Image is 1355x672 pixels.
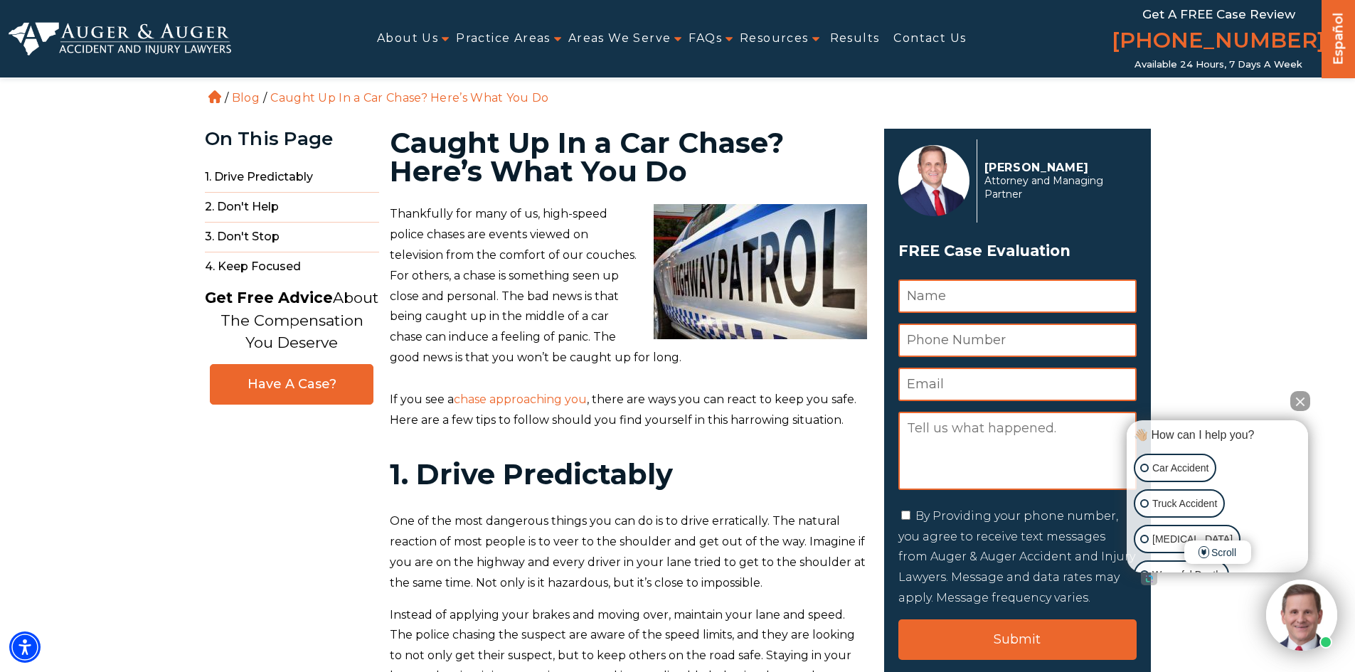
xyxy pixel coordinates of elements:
[1266,580,1337,651] img: Intaker widget Avatar
[1112,25,1325,59] a: [PHONE_NUMBER]
[898,368,1137,401] input: Email
[654,204,867,339] img: highway police car
[390,457,673,491] strong: 1. Drive Predictably
[205,287,378,354] p: About The Compensation You Deserve
[1130,427,1304,443] div: 👋🏼 How can I help you?
[9,631,41,663] div: Accessibility Menu
[830,23,880,55] a: Results
[390,511,867,593] p: One of the most dangerous things you can do is to drive erratically. The natural reaction of most...
[205,163,379,193] span: 1. Drive Predictably
[377,23,438,55] a: About Us
[205,193,379,223] span: 2. Don't Help
[454,393,587,406] a: chase approaching you
[1152,566,1221,584] p: Wrongful Death
[898,238,1137,265] h3: FREE Case Evaluation
[208,90,221,103] a: Home
[390,129,867,186] h1: Caught Up In a Car Chase? Here’s What You Do
[205,223,379,252] span: 3. Don't Stop
[984,174,1129,201] span: Attorney and Managing Partner
[205,252,379,282] span: 4. Keep Focused
[9,22,231,56] img: Auger & Auger Accident and Injury Lawyers Logo
[1135,59,1302,70] span: Available 24 Hours, 7 Days a Week
[232,91,260,105] a: Blog
[740,23,809,55] a: Resources
[568,23,671,55] a: Areas We Serve
[390,390,867,431] p: If you see a , there are ways you can react to keep you safe. Here are a few tips to follow shoul...
[1152,530,1233,548] p: [MEDICAL_DATA]
[893,23,966,55] a: Contact Us
[1152,495,1217,513] p: Truck Accident
[210,364,373,405] a: Have A Case?
[267,91,552,105] li: Caught Up In a Car Chase? Here’s What You Do
[898,619,1137,660] input: Submit
[205,129,379,149] div: On This Page
[1142,7,1295,21] span: Get a FREE Case Review
[898,279,1137,313] input: Name
[984,161,1129,174] p: [PERSON_NAME]
[689,23,722,55] a: FAQs
[205,289,333,306] strong: Get Free Advice
[898,145,969,216] img: Herbert Auger
[898,324,1137,357] input: Phone Number
[390,204,867,368] p: Thankfully for many of us, high-speed police chases are events viewed on television from the comf...
[1152,459,1208,477] p: Car Accident
[1290,391,1310,411] button: Close Intaker Chat Widget
[225,376,358,393] span: Have A Case?
[456,23,551,55] a: Practice Areas
[1184,540,1251,564] span: Scroll
[1141,572,1157,585] a: Open intaker chat
[898,509,1135,604] label: By Providing your phone number, you agree to receive text messages from Auger & Auger Accident an...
